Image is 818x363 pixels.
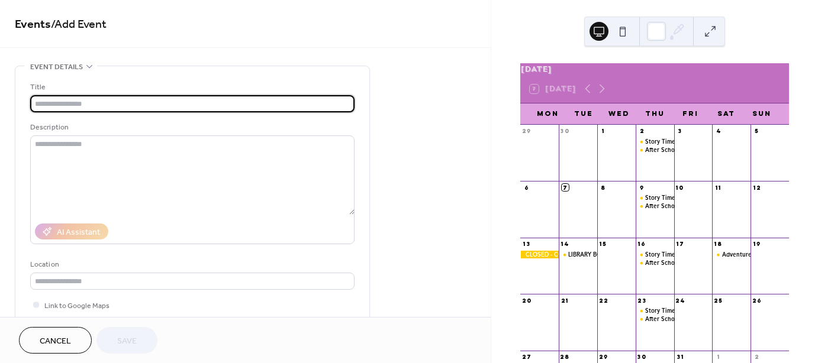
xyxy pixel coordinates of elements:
[30,61,83,73] span: Event details
[636,259,674,267] div: After School Program
[677,184,684,191] div: 10
[30,81,352,93] div: Title
[645,251,675,258] div: Story Time
[51,13,107,36] span: / Add Event
[19,327,92,354] button: Cancel
[520,63,789,74] div: [DATE]
[638,184,645,191] div: 9
[523,241,530,248] div: 13
[645,194,675,202] div: Story Time
[753,354,761,361] div: 2
[15,13,51,36] a: Events
[715,128,722,135] div: 4
[562,354,569,361] div: 28
[708,103,743,125] div: Sat
[636,138,674,145] div: Story Time
[636,194,674,202] div: Story Time
[44,300,110,312] span: Link to Google Maps
[562,241,569,248] div: 14
[753,297,761,304] div: 26
[568,251,642,258] div: LIBRARY BOARD MEETING
[600,128,607,135] div: 1
[645,307,675,315] div: Story Time
[712,251,751,258] div: Adventures Club Dungeons & Dragons
[565,103,601,125] div: Tue
[638,354,645,361] div: 30
[636,307,674,315] div: Story Time
[753,241,761,248] div: 19
[636,251,674,258] div: Story Time
[523,184,530,191] div: 6
[645,315,705,323] div: After School program
[562,297,569,304] div: 21
[30,258,352,271] div: Location
[562,128,569,135] div: 30
[638,297,645,304] div: 23
[559,251,597,258] div: LIBRARY BOARD MEETING
[523,354,530,361] div: 27
[600,241,607,248] div: 15
[753,128,761,135] div: 5
[601,103,637,125] div: Wed
[637,103,672,125] div: Thu
[562,184,569,191] div: 7
[638,241,645,248] div: 16
[600,184,607,191] div: 8
[753,184,761,191] div: 12
[715,184,722,191] div: 11
[715,297,722,304] div: 25
[636,146,674,154] div: After School Program
[40,335,71,348] span: Cancel
[677,354,684,361] div: 31
[600,297,607,304] div: 22
[523,128,530,135] div: 29
[523,297,530,304] div: 20
[677,297,684,304] div: 24
[672,103,708,125] div: Fri
[636,315,674,323] div: After School program
[520,251,559,258] div: CLOSED - COLUMBUS / INDIGENOUS DAY
[600,354,607,361] div: 29
[530,103,565,125] div: Mon
[645,138,675,145] div: Story Time
[30,121,352,134] div: Description
[677,128,684,135] div: 3
[715,354,722,361] div: 1
[744,103,780,125] div: Sun
[715,241,722,248] div: 18
[677,241,684,248] div: 17
[645,259,705,267] div: After School Program
[638,128,645,135] div: 2
[645,146,705,154] div: After School Program
[636,202,674,210] div: After School Program
[645,202,705,210] div: After School Program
